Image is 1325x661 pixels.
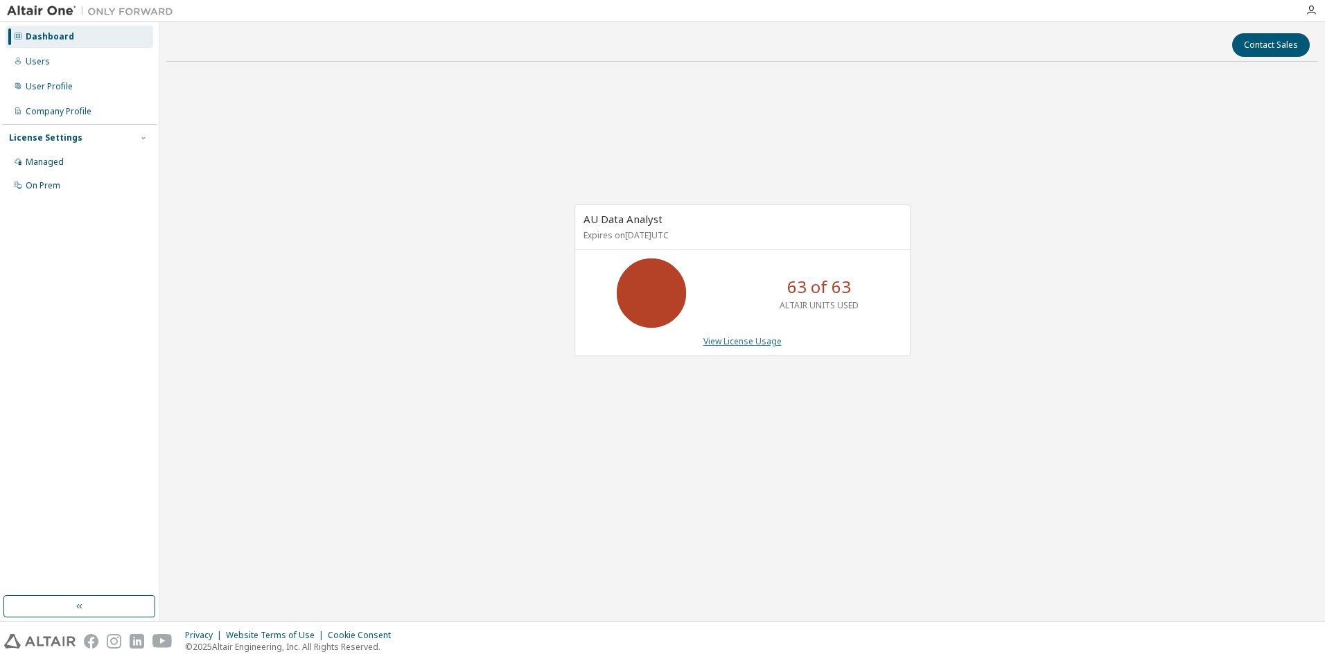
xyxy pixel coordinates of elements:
div: Users [26,56,50,67]
a: View License Usage [703,335,782,347]
img: instagram.svg [107,634,121,649]
div: Dashboard [26,31,74,42]
div: License Settings [9,132,82,143]
button: Contact Sales [1232,33,1310,57]
p: © 2025 Altair Engineering, Inc. All Rights Reserved. [185,641,399,653]
img: facebook.svg [84,634,98,649]
div: User Profile [26,81,73,92]
div: On Prem [26,180,60,191]
div: Website Terms of Use [226,630,328,641]
p: 63 of 63 [787,275,851,299]
img: altair_logo.svg [4,634,76,649]
img: youtube.svg [152,634,173,649]
div: Privacy [185,630,226,641]
img: linkedin.svg [130,634,144,649]
img: Altair One [7,4,180,18]
p: ALTAIR UNITS USED [780,299,859,311]
div: Managed [26,157,64,168]
div: Company Profile [26,106,91,117]
span: AU Data Analyst [583,212,662,226]
div: Cookie Consent [328,630,399,641]
p: Expires on [DATE] UTC [583,229,898,241]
